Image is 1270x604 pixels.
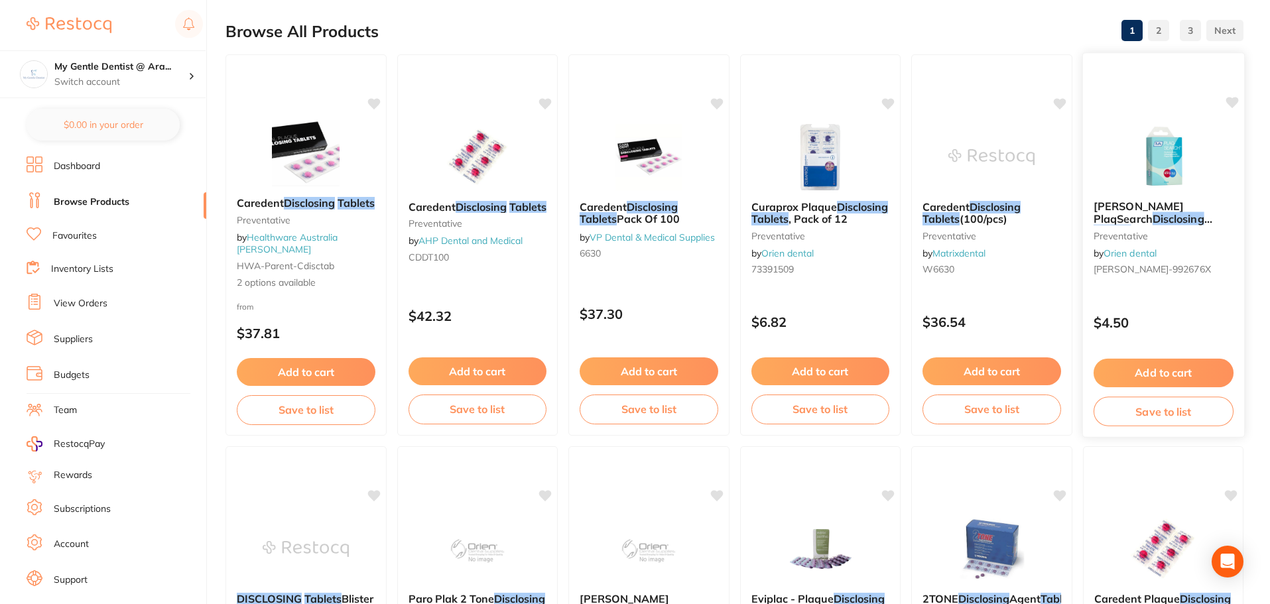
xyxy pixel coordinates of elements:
a: 1 [1121,17,1143,44]
span: 6630 [580,247,601,259]
button: Save to list [580,394,718,424]
p: $37.30 [580,306,718,322]
span: Caredent [922,200,970,213]
p: $4.50 [1093,315,1233,330]
span: Curaprox Plaque [751,200,837,213]
a: Healthware Australia [PERSON_NAME] [237,231,338,255]
b: TePe PlaqSearch Disclosing Tablets, Box of 10 [1093,200,1233,225]
a: Browse Products [54,196,129,209]
a: Support [54,574,88,587]
img: Caredent Disclosing Tablets [434,124,521,190]
a: Dashboard [54,160,100,173]
span: by [580,231,715,243]
b: Curaprox Plaque Disclosing Tablets, Pack of 12 [751,201,890,225]
a: Team [54,404,77,417]
a: Rewards [54,469,92,482]
span: W6630 [922,263,954,275]
img: My Gentle Dentist @ Arana Hills [21,61,47,88]
img: Eviplac - Plaque Disclosing Tablets [777,516,863,582]
em: Tablets [751,212,789,225]
img: Caredent Disclosing Tablets Pack Of 100 [605,124,692,190]
span: 73391509 [751,263,794,275]
span: (100/pcs) [960,212,1007,225]
em: Disclosing [837,200,888,213]
b: Caredent Disclosing Tablets [409,201,547,213]
img: Caredent Plaque Disclosing Tablet [1120,516,1206,582]
span: [PERSON_NAME] PlaqSearch [1093,200,1183,225]
button: Add to cart [922,357,1061,385]
span: by [409,235,523,247]
div: Open Intercom Messenger [1212,546,1243,577]
b: Caredent Disclosing Tablets Pack Of 100 [580,201,718,225]
span: from [237,302,254,312]
p: $42.32 [409,308,547,324]
img: Restocq Logo [27,17,111,33]
a: AHP Dental and Medical [418,235,523,247]
span: Caredent [409,200,456,213]
span: 2 options available [237,276,375,290]
p: $36.54 [922,314,1061,330]
em: Disclosing [970,200,1021,213]
button: Add to cart [237,358,375,386]
em: Tablets [922,212,960,225]
button: $0.00 in your order [27,109,180,141]
p: $6.82 [751,314,890,330]
span: Caredent [237,196,284,210]
img: Caredent Disclosing Tablets (100/pcs) [948,124,1035,190]
a: Orien dental [1104,247,1157,259]
button: Add to cart [580,357,718,385]
span: , Pack of 12 [789,212,848,225]
button: Add to cart [1093,359,1233,387]
a: 3 [1180,17,1201,44]
a: VP Dental & Medical Supplies [590,231,715,243]
img: DISCLOSING Tablets Blister Pack (300) [263,516,349,582]
button: Save to list [751,394,890,424]
a: Favourites [52,229,97,243]
a: 2 [1148,17,1169,44]
span: by [922,247,985,259]
a: Matrixdental [932,247,985,259]
a: Orien dental [761,247,814,259]
span: Pack Of 100 [617,212,680,225]
span: RestocqPay [54,438,105,451]
button: Save to list [409,394,547,424]
img: 2TONE Disclosing Agent Tablets Pack of 250 [948,516,1035,582]
a: Budgets [54,369,90,382]
em: Tablets [509,200,546,213]
button: Add to cart [751,357,890,385]
a: Subscriptions [54,503,111,516]
a: RestocqPay [27,436,105,452]
b: Caredent Disclosing Tablets [237,197,375,209]
button: Save to list [1093,396,1233,426]
em: Disclosing [284,196,335,210]
img: Paro Plak 2 Tone Disclosing Tablets, Pack of 100 [434,516,521,582]
img: Caredent Disclosing Tablets [263,120,349,186]
b: Caredent Disclosing Tablets (100/pcs) [922,201,1061,225]
a: Account [54,538,89,551]
button: Save to list [237,395,375,424]
a: Inventory Lists [51,263,113,276]
img: Curaprox Plaque Disclosing Tablets, Pack of 12 [777,124,863,190]
em: Disclosing [627,200,678,213]
p: Switch account [54,76,188,89]
p: $37.81 [237,326,375,341]
a: Suppliers [54,333,93,346]
button: Add to cart [409,357,547,385]
small: preventative [922,231,1061,241]
small: preventative [751,231,890,241]
img: TePe PlaqSearch Disclosing Tablets, Box of 10 [1119,123,1206,190]
span: , Box of 10 [1131,224,1184,237]
em: Tablets [1093,224,1131,237]
img: TePe PlaqSearch Disclosing Tablets, Box of 250 [605,516,692,582]
em: Disclosing [1152,212,1204,225]
span: by [751,247,814,259]
span: CDDT100 [409,251,449,263]
small: preventative [409,218,547,229]
a: Restocq Logo [27,10,111,40]
small: preventative [1093,230,1233,241]
em: Tablets [580,212,617,225]
span: [PERSON_NAME]-992676X [1093,263,1210,275]
img: RestocqPay [27,436,42,452]
em: Disclosing [456,200,507,213]
h4: My Gentle Dentist @ Arana Hills [54,60,188,74]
